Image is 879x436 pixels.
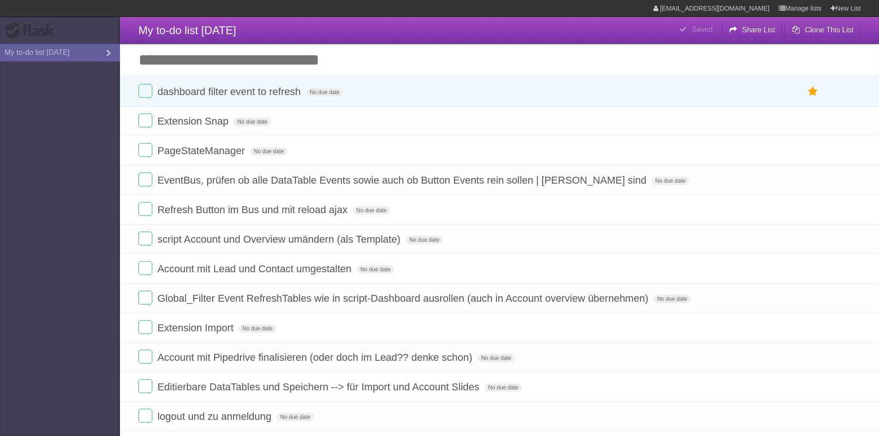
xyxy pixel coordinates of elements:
span: Account mit Lead und Contact umgestalten [157,263,354,275]
label: Done [138,320,152,334]
span: Global_Filter Event RefreshTables wie in script-Dashboard ausrollen (auch in Account overview übe... [157,293,651,304]
label: Done [138,291,152,305]
button: Share List [722,22,783,38]
span: No due date [239,324,276,333]
b: Clone This List [805,26,854,34]
span: script Account und Overview umändern (als Template) [157,233,403,245]
span: logout und zu anmeldung [157,411,274,422]
label: Done [138,379,152,393]
span: PageStateManager [157,145,247,156]
div: Flask [5,23,60,39]
label: Done [138,84,152,98]
span: dashboard filter event to refresh [157,86,303,97]
b: Share List [742,26,775,34]
span: EventBus, prüfen ob alle DataTable Events sowie auch ob Button Events rein sollen | [PERSON_NAME]... [157,174,649,186]
span: No due date [276,413,314,421]
label: Done [138,232,152,245]
b: Saved [692,25,712,33]
span: Editierbare DataTables und Speichern --> für Import und Account Slides [157,381,482,393]
span: No due date [406,236,443,244]
span: Extension Snap [157,115,231,127]
label: Done [138,202,152,216]
span: No due date [653,295,691,303]
span: Account mit Pipedrive finalisieren (oder doch im Lead?? denke schon) [157,352,474,363]
button: Clone This List [784,22,861,38]
label: Done [138,173,152,186]
span: Refresh Button im Bus und mit reload ajax [157,204,350,215]
span: No due date [233,118,271,126]
span: No due date [652,177,689,185]
span: My to-do list [DATE] [138,24,236,36]
span: No due date [250,147,287,155]
span: No due date [353,206,390,215]
label: Star task [804,84,822,99]
label: Done [138,113,152,127]
span: Extension Import [157,322,236,334]
span: No due date [478,354,515,362]
label: Done [138,261,152,275]
span: No due date [484,383,522,392]
span: No due date [306,88,343,96]
label: Done [138,143,152,157]
label: Done [138,409,152,423]
label: Done [138,350,152,364]
span: No due date [357,265,394,274]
